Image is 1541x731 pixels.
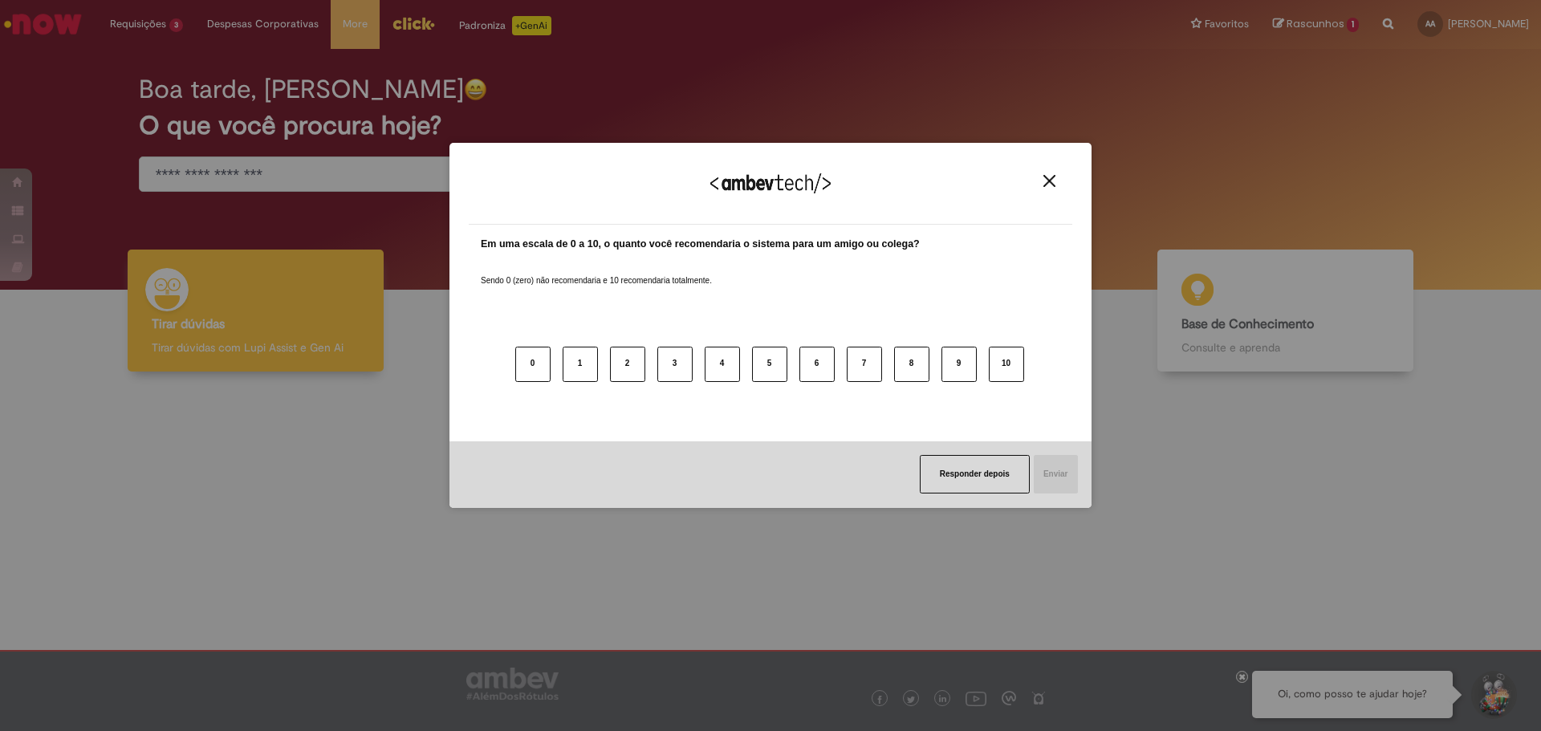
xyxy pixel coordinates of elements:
button: 7 [847,347,882,382]
button: 1 [563,347,598,382]
button: 3 [657,347,693,382]
label: Em uma escala de 0 a 10, o quanto você recomendaria o sistema para um amigo ou colega? [481,237,920,252]
button: 8 [894,347,929,382]
button: 9 [941,347,977,382]
button: Responder depois [920,455,1030,493]
img: Close [1043,175,1055,187]
label: Sendo 0 (zero) não recomendaria e 10 recomendaria totalmente. [481,256,712,286]
button: 10 [989,347,1024,382]
img: Logo Ambevtech [710,173,831,193]
button: Close [1039,174,1060,188]
button: 2 [610,347,645,382]
button: 5 [752,347,787,382]
button: 6 [799,347,835,382]
button: 4 [705,347,740,382]
button: 0 [515,347,551,382]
